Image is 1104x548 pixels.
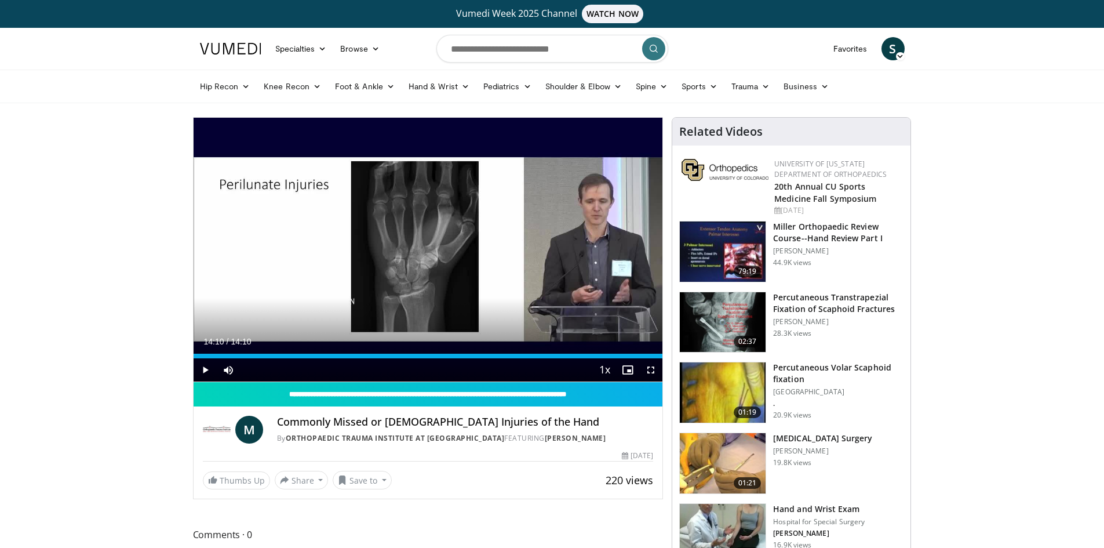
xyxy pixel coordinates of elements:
video-js: Video Player [194,118,663,382]
span: 01:19 [734,407,761,418]
img: 4d62e26c-5b02-4d58-a187-ef316ad22622.150x105_q85_crop-smart_upscale.jpg [680,433,766,493]
div: [DATE] [622,451,653,461]
a: Trauma [724,75,777,98]
img: miller_1.png.150x105_q85_crop-smart_upscale.jpg [680,222,766,282]
a: [PERSON_NAME] [545,433,606,443]
p: 20.9K views [773,411,811,420]
a: Business [777,75,836,98]
button: Share [275,471,329,489]
a: Spine [629,75,675,98]
p: [PERSON_NAME] [773,447,872,456]
a: University of [US_STATE] Department of Orthopaedics [774,159,887,179]
a: Pediatrics [476,75,538,98]
p: Hospital for Special Surgery [773,517,865,527]
a: Specialties [268,37,334,60]
a: Browse [333,37,387,60]
input: Search topics, interventions [436,35,668,63]
p: [PERSON_NAME] [773,246,903,256]
p: [PERSON_NAME] [773,317,903,326]
a: Thumbs Up [203,471,270,489]
span: 14:10 [204,337,224,346]
a: Vumedi Week 2025 ChannelWATCH NOW [202,5,903,23]
span: Comments 0 [193,527,664,542]
span: 220 views [606,473,653,487]
a: Foot & Ankle [328,75,402,98]
a: 79:19 Miller Orthopaedic Review Course--Hand Review Part I [PERSON_NAME] 44.9K views [679,221,903,282]
a: Knee Recon [257,75,328,98]
div: Progress Bar [194,354,663,358]
a: Hip Recon [193,75,257,98]
h3: Miller Orthopaedic Review Course--Hand Review Part I [773,221,903,244]
span: WATCH NOW [582,5,643,23]
a: 20th Annual CU Sports Medicine Fall Symposium [774,181,876,204]
span: 01:21 [734,477,761,489]
a: Orthopaedic Trauma Institute at [GEOGRAPHIC_DATA] [286,433,505,443]
p: 44.9K views [773,258,811,267]
a: Shoulder & Elbow [538,75,629,98]
a: Favorites [826,37,875,60]
button: Save to [333,471,392,489]
p: [PERSON_NAME] [773,529,865,538]
button: Enable picture-in-picture mode [616,358,639,382]
a: M [235,416,263,444]
h4: Commonly Missed or [DEMOGRAPHIC_DATA] Injuries of the Hand [277,416,654,429]
img: percutaneous_scaphoid_100005024_3.jpg.150x105_q85_crop-smart_upscale.jpg [680,362,766,423]
div: By FEATURING [277,433,654,444]
a: S [881,37,905,60]
a: 02:37 Percutaneous Transtrapezial Fixation of Scaphoid Fractures [PERSON_NAME] 28.3K views [679,292,903,353]
button: Play [194,358,217,382]
p: . [773,399,903,408]
a: 01:21 [MEDICAL_DATA] Surgery [PERSON_NAME] 19.8K views [679,433,903,494]
div: [DATE] [774,205,901,216]
h4: Related Videos [679,125,763,139]
img: Orthopaedic Trauma Institute at UCSF [203,416,231,444]
h3: Hand and Wrist Exam [773,503,865,515]
p: 28.3K views [773,329,811,338]
a: Sports [675,75,724,98]
p: 19.8K views [773,458,811,467]
a: 01:19 Percutaneous Volar Scaphoid fixation [GEOGRAPHIC_DATA] . 20.9K views [679,362,903,423]
h3: [MEDICAL_DATA] Surgery [773,433,872,444]
span: / [227,337,229,346]
span: 79:19 [734,266,761,277]
button: Playback Rate [593,358,616,382]
h3: Percutaneous Volar Scaphoid fixation [773,362,903,385]
p: [GEOGRAPHIC_DATA] [773,387,903,397]
img: VuMedi Logo [200,43,261,55]
span: 14:10 [231,337,251,346]
img: 355603a8-37da-49b6-856f-e00d7e9307d3.png.150x105_q85_autocrop_double_scale_upscale_version-0.2.png [682,159,768,181]
a: Hand & Wrist [402,75,476,98]
img: 2014-03-03_14-55-02.png.150x105_q85_crop-smart_upscale.png [680,292,766,353]
button: Fullscreen [639,358,662,382]
h3: Percutaneous Transtrapezial Fixation of Scaphoid Fractures [773,292,903,315]
button: Mute [217,358,240,382]
span: 02:37 [734,336,761,347]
